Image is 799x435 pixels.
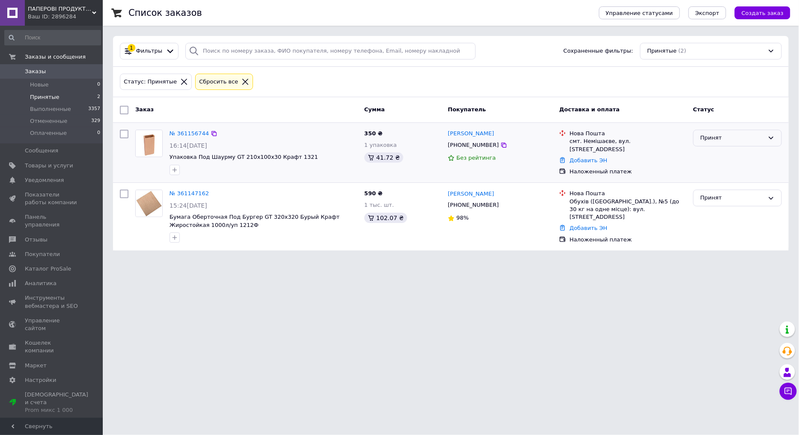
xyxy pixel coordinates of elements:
span: Заказы [25,68,46,75]
a: Фото товару [135,190,163,217]
a: Упаковка Под Шаурму GT 210х100х30 Крафт 1321 [170,154,318,160]
span: Отзывы [25,236,48,244]
span: Покупатели [25,250,60,258]
a: Добавить ЭН [569,157,607,164]
div: смт. Немішаєве, вул. [STREET_ADDRESS] [569,137,686,153]
span: Настройки [25,376,56,384]
div: Статус: Принятые [122,77,179,86]
span: Уведомления [25,176,64,184]
span: [DEMOGRAPHIC_DATA] и счета [25,391,88,414]
div: Наложенный платеж [569,236,686,244]
span: Товары и услуги [25,162,73,170]
span: Сохраненные фильтры: [563,47,633,55]
span: 1 упаковка [364,142,397,148]
span: Заказы и сообщения [25,53,86,61]
input: Поиск по номеру заказа, ФИО покупателя, номеру телефона, Email, номеру накладной [185,43,476,60]
span: 590 ₴ [364,190,383,197]
span: 2 [97,93,100,101]
a: Фото товару [135,130,163,157]
a: Добавить ЭН [569,225,607,231]
a: Бумага Оберточная Под Бургер GT 320х320 Бурый Крафт Жиростойкая 1000л/уп 1212Ф [170,214,340,228]
span: 3357 [88,105,100,113]
button: Создать заказ [735,6,790,19]
button: Чат с покупателем [780,383,797,400]
div: [PHONE_NUMBER] [446,200,501,211]
span: ПАПЕРОВІ ПРОДУКТИ GT [28,5,92,13]
span: Заказ [135,106,154,113]
div: [PHONE_NUMBER] [446,140,501,151]
div: 102.07 ₴ [364,213,407,223]
span: Инструменты вебмастера и SEO [25,294,79,310]
span: Управление статусами [606,10,673,16]
span: Аналитика [25,280,57,287]
div: 1 [128,44,135,52]
input: Поиск [4,30,101,45]
a: [PERSON_NAME] [448,190,494,198]
span: Экспорт [695,10,719,16]
span: 329 [91,117,100,125]
span: Сумма [364,106,385,113]
img: Фото товару [136,190,162,217]
span: Выполненные [30,105,71,113]
span: Управление сайтом [25,317,79,332]
button: Управление статусами [599,6,680,19]
div: Ваш ID: 2896284 [28,13,103,21]
div: Нова Пошта [569,130,686,137]
span: (2) [679,48,686,54]
a: № 361156744 [170,130,209,137]
a: № 361147162 [170,190,209,197]
span: 0 [97,129,100,137]
div: Prom микс 1 000 [25,406,88,414]
span: Новые [30,81,49,89]
div: Принят [701,134,764,143]
span: Создать заказ [742,10,784,16]
span: Статус [693,106,715,113]
div: 41.72 ₴ [364,152,403,163]
span: 350 ₴ [364,130,383,137]
span: Панель управления [25,213,79,229]
div: Наложенный платеж [569,168,686,176]
span: Оплаченные [30,129,67,137]
span: 98% [456,215,469,221]
span: Без рейтинга [456,155,496,161]
span: Маркет [25,362,47,369]
span: Кошелек компании [25,339,79,355]
span: 16:14[DATE] [170,142,207,149]
span: Покупатель [448,106,486,113]
h1: Список заказов [128,8,202,18]
span: Отмененные [30,117,67,125]
div: Принят [701,194,764,203]
span: Фильтры [136,47,163,55]
span: Сообщения [25,147,58,155]
div: Обухів ([GEOGRAPHIC_DATA].), №5 (до 30 кг на одне місце): вул. [STREET_ADDRESS] [569,198,686,221]
span: 0 [97,81,100,89]
span: Доставка и оплата [559,106,620,113]
img: Фото товару [136,130,162,157]
a: Создать заказ [726,9,790,16]
button: Экспорт [689,6,726,19]
span: Принятые [30,93,60,101]
span: Принятые [647,47,677,55]
a: [PERSON_NAME] [448,130,494,138]
span: 15:24[DATE] [170,202,207,209]
span: 1 тыс. шт. [364,202,394,208]
span: Каталог ProSale [25,265,71,273]
div: Нова Пошта [569,190,686,197]
div: Сбросить все [197,77,240,86]
span: Показатели работы компании [25,191,79,206]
